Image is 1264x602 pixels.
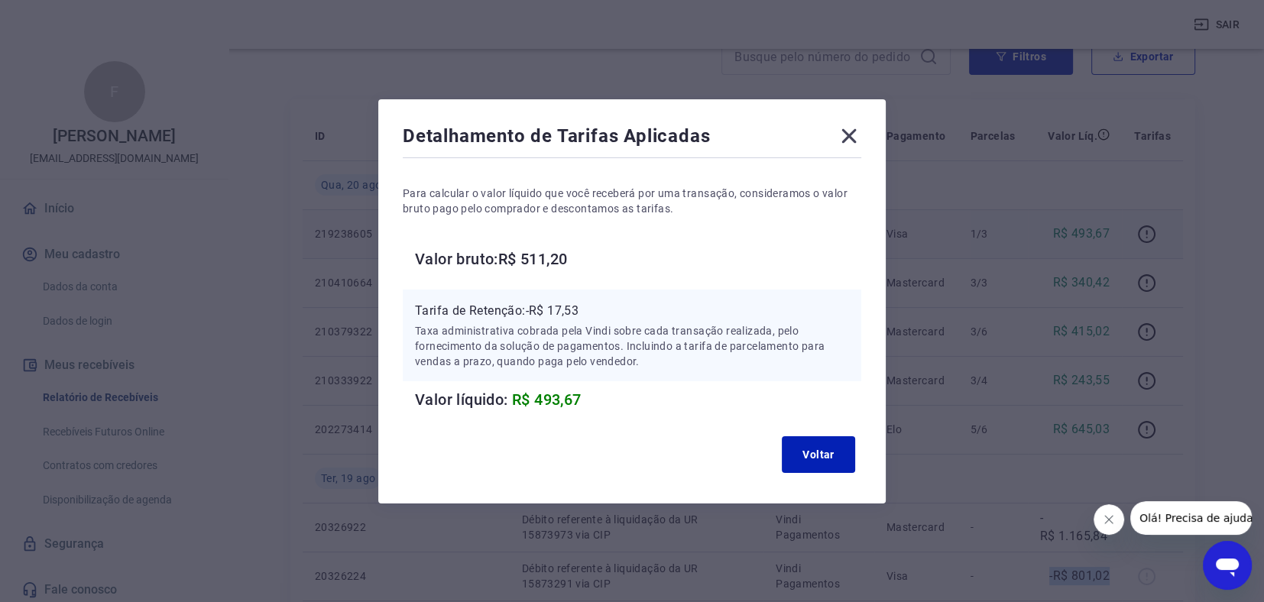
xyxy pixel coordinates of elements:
[415,387,861,412] h6: Valor líquido:
[512,390,582,409] span: R$ 493,67
[415,247,861,271] h6: Valor bruto: R$ 511,20
[1130,501,1252,535] iframe: Mensagem da empresa
[415,302,849,320] p: Tarifa de Retenção: -R$ 17,53
[782,436,855,473] button: Voltar
[1203,541,1252,590] iframe: Botão para abrir a janela de mensagens
[403,186,861,216] p: Para calcular o valor líquido que você receberá por uma transação, consideramos o valor bruto pag...
[415,323,849,369] p: Taxa administrativa cobrada pela Vindi sobre cada transação realizada, pelo fornecimento da soluç...
[403,124,861,154] div: Detalhamento de Tarifas Aplicadas
[1094,504,1124,535] iframe: Fechar mensagem
[9,11,128,23] span: Olá! Precisa de ajuda?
